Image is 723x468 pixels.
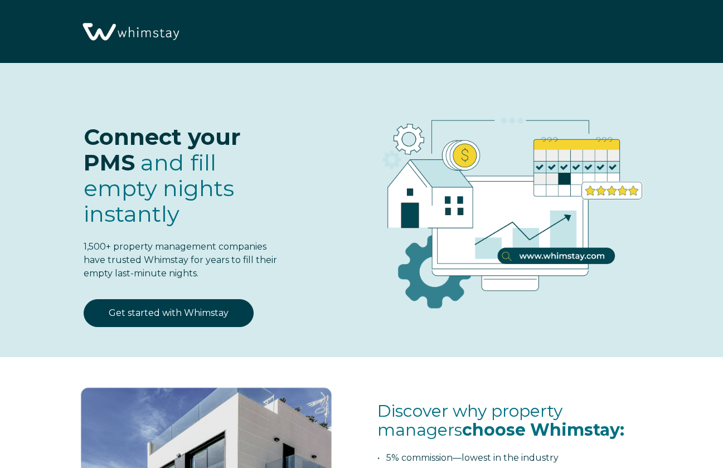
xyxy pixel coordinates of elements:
[84,149,234,227] span: fill empty nights instantly
[377,401,624,441] span: Discover why property managers
[84,123,241,176] span: Connect your PMS
[377,452,559,463] span: • 5% commission—lowest in the industry
[462,420,624,440] span: choose Whimstay:
[323,85,690,325] img: RBO Ilustrations-03
[84,149,234,227] span: and
[84,241,277,279] span: 1,500+ property management companies have trusted Whimstay for years to fill their empty last-min...
[78,6,182,59] img: Whimstay Logo-02 1
[84,299,254,327] a: Get started with Whimstay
